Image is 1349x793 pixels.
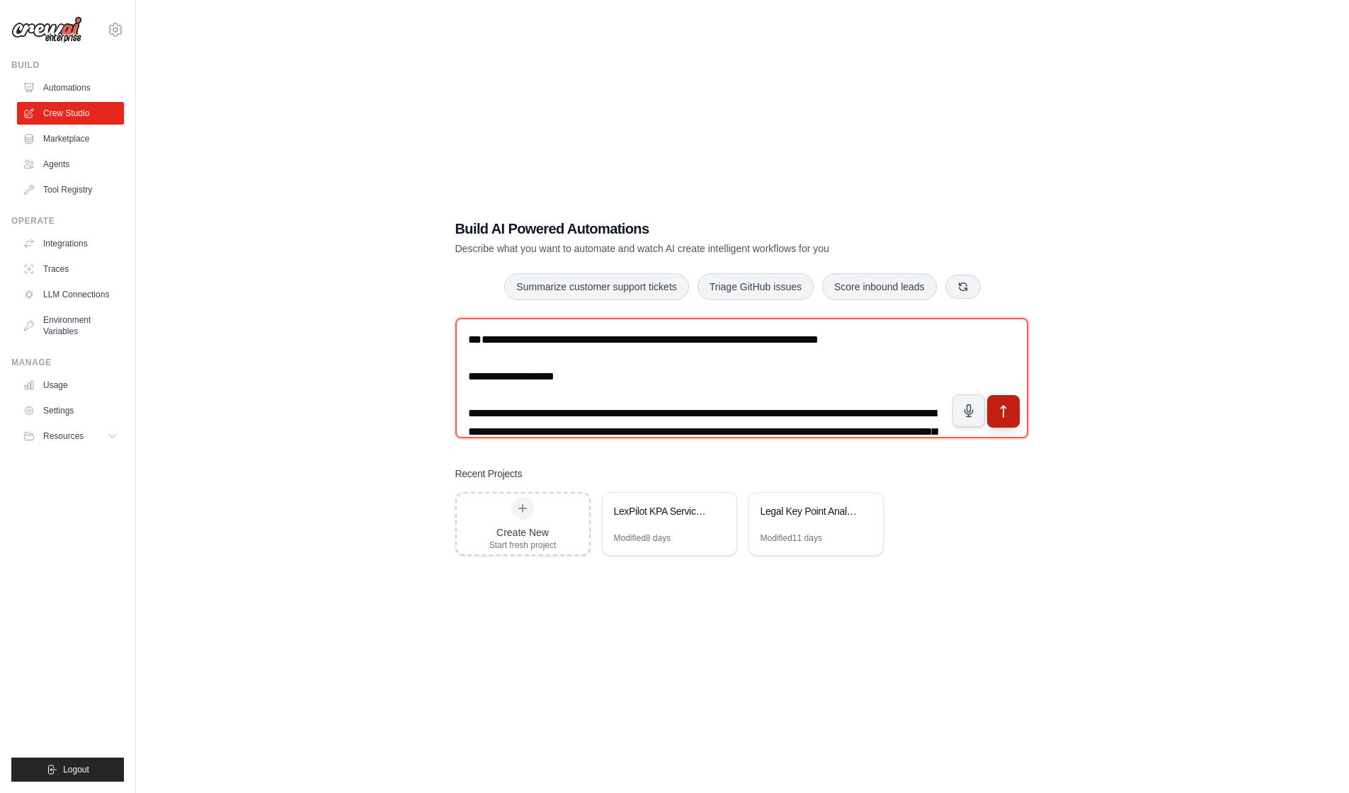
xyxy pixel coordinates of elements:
[17,76,124,99] a: Automations
[17,425,124,447] button: Resources
[822,273,937,300] button: Score inbound leads
[11,59,124,71] div: Build
[17,178,124,201] a: Tool Registry
[614,504,711,518] div: LexPilot KPA Service - Legal Document Analysis
[489,525,557,540] div: Create New
[17,399,124,422] a: Settings
[1278,725,1349,793] iframe: Chat Widget
[17,374,124,396] a: Usage
[63,764,89,775] span: Logout
[504,273,688,300] button: Summarize customer support tickets
[489,540,557,551] div: Start fresh project
[952,394,985,427] button: Click to speak your automation idea
[455,219,931,239] h1: Build AI Powered Automations
[17,309,124,343] a: Environment Variables
[945,275,981,299] button: Get new suggestions
[455,467,523,481] h3: Recent Projects
[761,504,858,518] div: Legal Key Point Analysis (KPA) MVP
[11,215,124,227] div: Operate
[17,258,124,280] a: Traces
[17,102,124,125] a: Crew Studio
[17,283,124,306] a: LLM Connections
[17,153,124,176] a: Agents
[455,241,931,256] p: Describe what you want to automate and watch AI create intelligent workflows for you
[43,430,84,442] span: Resources
[11,357,124,368] div: Manage
[11,758,124,782] button: Logout
[11,16,82,43] img: Logo
[17,127,124,150] a: Marketplace
[614,532,671,544] div: Modified 8 days
[761,532,822,544] div: Modified 11 days
[698,273,814,300] button: Triage GitHub issues
[17,232,124,255] a: Integrations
